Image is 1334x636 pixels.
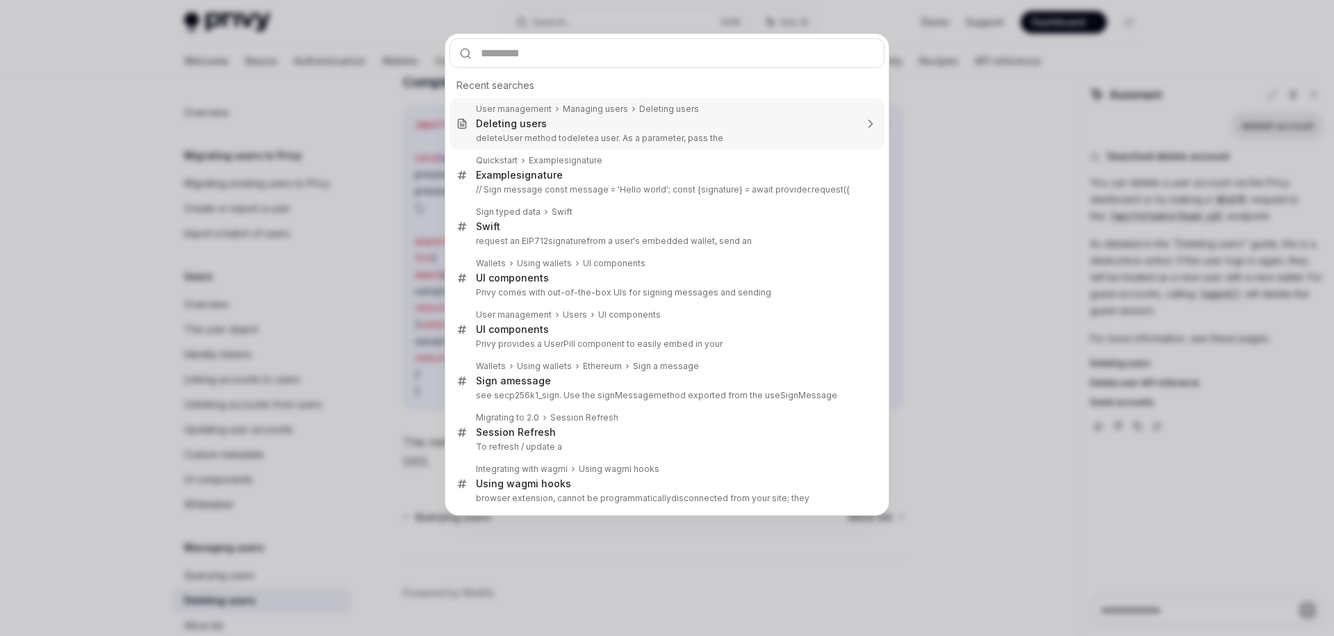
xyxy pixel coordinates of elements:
b: Message [615,390,654,400]
p: see secp256k1_sign. Use the sign method exported from the useSignMessage [476,390,855,401]
b: delete [567,133,594,143]
b: signature [516,169,563,181]
span: Recent searches [456,79,534,92]
b: Session Refresh [476,426,556,438]
div: Managing users [563,104,628,115]
div: Swift [552,206,573,218]
div: Using wagmi hooks [579,464,659,475]
div: Using wallets [517,361,572,372]
div: UI components [598,309,661,320]
b: signature [564,155,602,165]
div: Using wagmi hooks [476,478,571,490]
div: Wallets [476,361,506,372]
p: Privy comes with out-of-the-box UIs for signing messages and sending [476,287,855,298]
p: To refresh / update a [476,441,855,452]
p: Privy provides a UserPill component to easily embed in your [476,339,855,350]
div: User management [476,104,552,115]
div: UI components [583,258,645,269]
div: Deleting users [476,117,547,130]
div: Users [563,309,587,320]
div: Sign typed data [476,206,541,218]
div: Deleting users [639,104,699,115]
div: Swift [476,220,500,233]
b: message [507,375,551,386]
div: Using wallets [517,258,572,269]
b: UI components [476,323,549,335]
div: Sign a [476,375,551,387]
b: disconnect [671,493,717,503]
div: User management [476,309,552,320]
div: Wallets [476,258,506,269]
div: Migrating to 2.0 [476,412,539,423]
b: signature [548,236,586,246]
div: Integrating with wagmi [476,464,568,475]
div: Sign a message [633,361,699,372]
div: Quickstart [476,155,518,166]
p: // Sign message const message = 'Hello world'; const {signature} = await provider.request({ [476,184,855,195]
p: browser extension, cannot be programmatically ed from your site; they [476,493,855,504]
p: request an EIP712 from a user's embedded wallet, send an [476,236,855,247]
div: Example [529,155,602,166]
b: Session Refresh [550,412,618,423]
div: Example [476,169,563,181]
div: Ethereum [583,361,622,372]
b: UI components [476,272,549,284]
p: deleteUser method to a user. As a parameter, pass the [476,133,855,144]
